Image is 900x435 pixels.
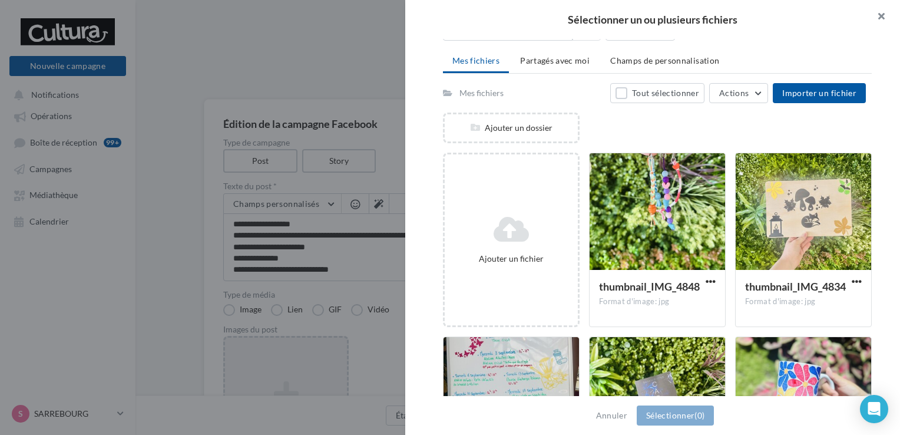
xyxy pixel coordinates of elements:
div: Mes fichiers [459,87,504,99]
h2: Sélectionner un ou plusieurs fichiers [424,14,881,25]
button: Tout sélectionner [610,83,704,103]
button: Actions [709,83,768,103]
button: Annuler [591,408,632,423]
div: Format d'image: jpg [745,296,862,307]
div: Ajouter un dossier [445,122,578,134]
div: Format d'image: jpg [599,296,716,307]
span: Actions [719,88,749,98]
span: thumbnail_IMG_4848 [599,280,700,293]
button: Importer un fichier [773,83,866,103]
div: Open Intercom Messenger [860,395,888,423]
span: (0) [694,410,704,420]
span: Importer un fichier [782,88,856,98]
button: Sélectionner(0) [637,406,714,426]
span: Partagés avec moi [520,55,590,65]
span: Mes fichiers [452,55,499,65]
span: thumbnail_IMG_4834 [745,280,846,293]
span: Champs de personnalisation [610,55,719,65]
div: Ajouter un fichier [449,253,573,265]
